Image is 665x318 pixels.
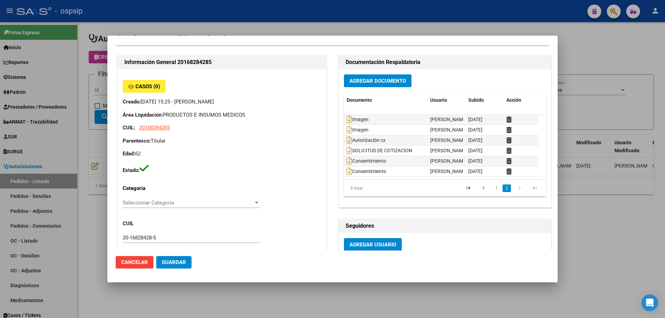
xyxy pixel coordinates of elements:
[135,83,160,90] span: Casos (0)
[346,222,544,230] h2: Seguidores
[465,93,504,108] datatable-header-cell: Subido
[468,117,482,122] span: [DATE]
[123,151,135,157] strong: Edad:
[504,93,538,108] datatable-header-cell: Acción
[430,169,467,174] span: [PERSON_NAME]
[347,148,412,154] span: SOLICITUD DE COTIZACION
[528,184,541,192] a: go to last page
[124,58,319,66] h2: Información General 20168284285
[468,127,482,133] span: [DATE]
[430,117,467,122] span: [PERSON_NAME]
[123,80,166,93] button: Casos (0)
[344,180,383,197] div: 9 total
[162,259,186,265] span: Guardar
[347,138,385,143] span: Autorización cx
[468,169,482,174] span: [DATE]
[468,158,482,164] span: [DATE]
[349,242,396,248] span: Agregar Usuario
[347,169,386,174] span: Consentimiento
[430,137,467,143] span: [PERSON_NAME]
[123,184,182,192] p: Categoría
[123,137,321,145] p: Titular
[513,184,526,192] a: go to next page
[503,184,511,192] a: 2
[347,117,369,122] span: Imagen
[116,256,153,269] button: Cancelar
[121,259,148,265] span: Cancelar
[123,98,321,106] p: [DATE] 15:25 - [PERSON_NAME]
[468,137,482,143] span: [DATE]
[427,93,465,108] datatable-header-cell: Usuario
[344,93,427,108] datatable-header-cell: Documento
[502,182,512,194] li: page 2
[492,184,500,192] a: 1
[347,127,369,133] span: Imagen
[430,97,447,103] span: Usuario
[344,74,411,87] button: Agregar Documento
[123,111,321,119] p: PRODUCTOS E INSUMOS MEDICOS
[468,97,484,103] span: Subido
[344,238,402,251] button: Agregar Usuario
[430,127,467,133] span: [PERSON_NAME]
[123,99,141,105] strong: Creado:
[468,148,482,153] span: [DATE]
[346,58,544,66] h2: Documentación Respaldatoria
[123,138,151,144] strong: Parentesco:
[462,184,475,192] a: go to first page
[347,97,372,103] span: Documento
[430,148,467,153] span: [PERSON_NAME]
[123,150,321,158] p: 62
[349,78,406,84] span: Agregar Documento
[123,125,135,131] strong: CUIL:
[123,167,140,173] strong: Estado:
[156,256,192,269] button: Guardar
[430,158,467,164] span: [PERSON_NAME]
[123,112,163,118] strong: Área Liquidación:
[123,220,182,228] p: CUIL
[347,158,386,164] span: Consentimiento
[477,184,490,192] a: go to previous page
[123,200,254,206] span: Seleccionar Categoría
[491,182,502,194] li: page 1
[506,97,521,103] span: Acción
[641,294,658,311] div: Open Intercom Messenger
[139,125,170,131] span: 20168284285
